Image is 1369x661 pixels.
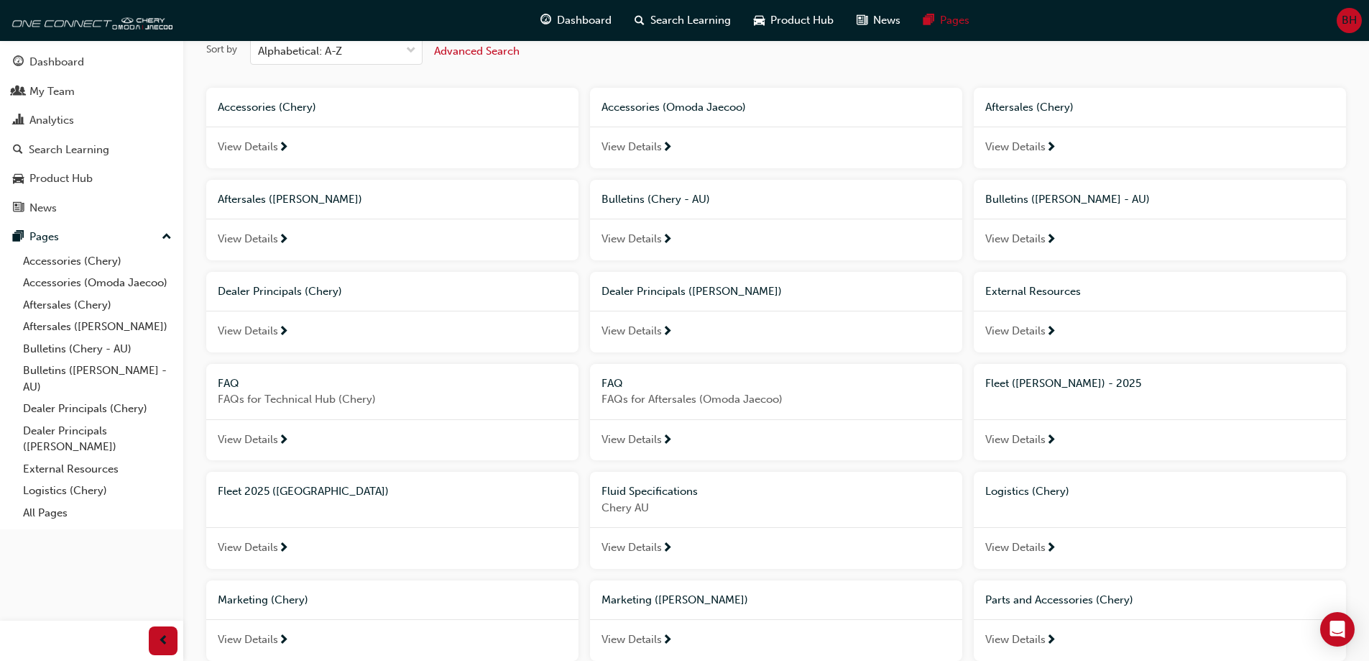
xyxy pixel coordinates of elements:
[601,377,623,390] span: FAQ
[218,632,278,648] span: View Details
[601,193,710,206] span: Bulletins (Chery - AU)
[218,285,342,298] span: Dealer Principals (Chery)
[206,180,579,260] a: Aftersales ([PERSON_NAME])View Details
[162,228,172,247] span: up-icon
[218,231,278,247] span: View Details
[278,434,289,447] span: next-icon
[601,539,662,556] span: View Details
[218,193,362,206] span: Aftersales ([PERSON_NAME])
[601,231,662,247] span: View Details
[985,139,1046,155] span: View Details
[662,326,673,339] span: next-icon
[158,632,169,650] span: prev-icon
[17,338,178,360] a: Bulletins (Chery - AU)
[985,593,1133,606] span: Parts and Accessories (Chery)
[985,231,1046,247] span: View Details
[29,142,109,158] div: Search Learning
[1046,326,1056,339] span: next-icon
[17,480,178,502] a: Logistics (Chery)
[29,83,75,100] div: My Team
[845,6,912,35] a: news-iconNews
[590,88,962,168] a: Accessories (Omoda Jaecoo)View Details
[623,6,742,35] a: search-iconSearch Learning
[985,632,1046,648] span: View Details
[218,432,278,448] span: View Details
[6,165,178,192] a: Product Hub
[590,472,962,569] a: Fluid SpecificationsChery AUView Details
[754,12,765,29] span: car-icon
[974,272,1346,352] a: External ResourcesView Details
[540,12,551,29] span: guage-icon
[601,432,662,448] span: View Details
[258,43,342,60] div: Alphabetical: A-Z
[974,580,1346,661] a: Parts and Accessories (Chery)View Details
[1337,8,1362,33] button: BH
[206,272,579,352] a: Dealer Principals (Chery)View Details
[974,88,1346,168] a: Aftersales (Chery)View Details
[218,377,239,390] span: FAQ
[985,193,1150,206] span: Bulletins ([PERSON_NAME] - AU)
[985,432,1046,448] span: View Details
[17,316,178,338] a: Aftersales ([PERSON_NAME])
[206,42,237,57] div: Sort by
[29,229,59,245] div: Pages
[873,12,900,29] span: News
[218,391,567,408] span: FAQs for Technical Hub (Chery)
[662,634,673,647] span: next-icon
[218,539,278,556] span: View Details
[1046,634,1056,647] span: next-icon
[601,632,662,648] span: View Details
[1046,234,1056,247] span: next-icon
[13,86,24,99] span: people-icon
[590,272,962,352] a: Dealer Principals ([PERSON_NAME])View Details
[923,12,934,29] span: pages-icon
[17,420,178,458] a: Dealer Principals ([PERSON_NAME])
[17,294,178,316] a: Aftersales (Chery)
[13,114,24,127] span: chart-icon
[974,364,1346,461] a: Fleet ([PERSON_NAME]) - 2025View Details
[29,54,84,70] div: Dashboard
[1342,12,1357,29] span: BH
[6,46,178,224] button: DashboardMy TeamAnalyticsSearch LearningProduct HubNews
[206,580,579,661] a: Marketing (Chery)View Details
[17,458,178,480] a: External Resources
[6,224,178,250] button: Pages
[601,593,748,606] span: Marketing ([PERSON_NAME])
[770,12,834,29] span: Product Hub
[662,142,673,155] span: next-icon
[662,434,673,447] span: next-icon
[662,542,673,555] span: next-icon
[17,360,178,398] a: Bulletins ([PERSON_NAME] - AU)
[1046,142,1056,155] span: next-icon
[742,6,845,35] a: car-iconProduct Hub
[601,101,746,114] span: Accessories (Omoda Jaecoo)
[985,485,1069,498] span: Logistics (Chery)
[17,272,178,294] a: Accessories (Omoda Jaecoo)
[6,78,178,105] a: My Team
[406,42,416,60] span: down-icon
[17,398,178,420] a: Dealer Principals (Chery)
[6,49,178,76] a: Dashboard
[29,112,74,129] div: Analytics
[590,180,962,260] a: Bulletins (Chery - AU)View Details
[985,539,1046,556] span: View Details
[434,45,520,58] span: Advanced Search
[218,101,316,114] span: Accessories (Chery)
[590,580,962,661] a: Marketing ([PERSON_NAME])View Details
[278,326,289,339] span: next-icon
[974,472,1346,569] a: Logistics (Chery)View Details
[601,285,782,298] span: Dealer Principals ([PERSON_NAME])
[218,323,278,339] span: View Details
[278,542,289,555] span: next-icon
[1320,612,1355,647] div: Open Intercom Messenger
[985,377,1141,390] span: Fleet ([PERSON_NAME]) - 2025
[857,12,867,29] span: news-icon
[1046,434,1056,447] span: next-icon
[434,37,520,65] button: Advanced Search
[218,139,278,155] span: View Details
[662,234,673,247] span: next-icon
[974,180,1346,260] a: Bulletins ([PERSON_NAME] - AU)View Details
[650,12,731,29] span: Search Learning
[278,234,289,247] span: next-icon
